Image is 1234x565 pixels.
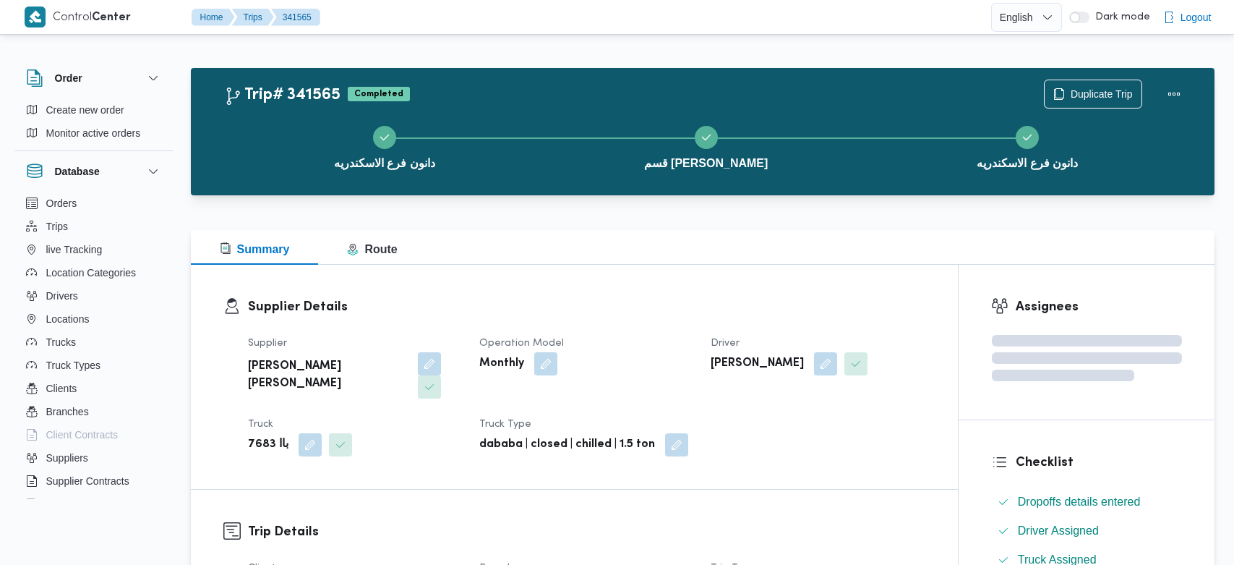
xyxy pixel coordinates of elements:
span: Trips [46,218,69,235]
span: live Tracking [46,241,103,258]
button: Order [26,69,162,87]
button: Branches [20,400,168,423]
span: Dark mode [1089,12,1150,23]
button: live Tracking [20,238,168,261]
span: Devices [46,496,82,513]
h3: Trip Details [248,522,925,542]
button: دانون فرع الاسكندريه [224,109,546,184]
button: Locations [20,307,168,331]
span: Branches [46,403,89,420]
button: Driver Assigned [992,519,1182,543]
button: Database [26,163,162,180]
span: Drivers [46,287,78,305]
span: Driver [711,339,740,348]
img: X8yXhbKr1z7QwAAAABJRU5ErkJggg== [25,7,46,27]
h3: Supplier Details [248,297,925,317]
span: Operation Model [479,339,564,348]
span: Route [347,243,397,255]
div: Database [14,192,173,505]
button: Drivers [20,284,168,307]
svg: Step 3 is complete [1021,132,1033,143]
b: [PERSON_NAME] [PERSON_NAME] [248,358,408,393]
h3: Assignees [1016,297,1182,317]
span: Monitor active orders [46,124,141,142]
button: Orders [20,192,168,215]
b: Center [92,12,131,23]
span: Duplicate Trip [1071,85,1133,103]
button: Location Categories [20,261,168,284]
svg: Step 1 is complete [379,132,390,143]
button: Clients [20,377,168,400]
div: Order [14,98,173,150]
span: Truck Type [479,420,531,429]
button: دانون فرع الاسكندريه [867,109,1188,184]
span: Dropoffs details entered [1018,496,1141,508]
button: Truck Types [20,354,168,377]
button: Suppliers [20,446,168,470]
button: Actions [1160,80,1188,109]
span: Suppliers [46,449,88,467]
span: Orders [46,195,77,212]
b: [PERSON_NAME] [711,355,804,373]
span: دانون فرع الاسكندريه [977,155,1078,172]
span: دانون فرع الاسكندريه [334,155,435,172]
span: Completed [348,87,410,101]
span: Clients [46,380,77,397]
h3: Checklist [1016,453,1182,472]
span: قسم [PERSON_NAME] [644,155,768,172]
button: 341565 [271,9,320,26]
button: Dropoffs details entered [992,490,1182,514]
button: Devices [20,493,168,516]
button: Trips [232,9,274,26]
button: Trips [20,215,168,238]
button: Logout [1157,3,1217,32]
button: Trucks [20,331,168,354]
span: Dropoffs details entered [1018,493,1141,511]
h3: Order [55,69,82,87]
h3: Database [55,163,100,180]
span: Driver Assigned [1018,522,1099,540]
button: Home [192,9,235,26]
b: Completed [354,90,403,98]
button: Client Contracts [20,423,168,446]
span: Location Categories [46,264,137,281]
button: Monitor active orders [20,122,168,145]
span: Create new order [46,101,124,119]
button: Supplier Contracts [20,470,168,493]
span: Trucks [46,334,76,351]
b: dababa | closed | chilled | 1.5 ton [479,436,655,454]
button: قسم [PERSON_NAME] [545,109,867,184]
span: Client Contracts [46,426,119,443]
button: Create new order [20,98,168,122]
span: Supplier [248,339,287,348]
span: Locations [46,310,90,328]
span: Truck Types [46,357,100,374]
span: Summary [220,243,290,255]
span: Logout [1181,9,1212,26]
b: Monthly [479,355,524,373]
span: Truck [248,420,273,429]
span: Supplier Contracts [46,472,129,490]
b: باا 7683 [248,436,288,454]
svg: Step 2 is complete [700,132,712,143]
span: Driver Assigned [1018,524,1099,537]
button: Duplicate Trip [1044,80,1142,109]
h2: Trip# 341565 [224,86,340,105]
